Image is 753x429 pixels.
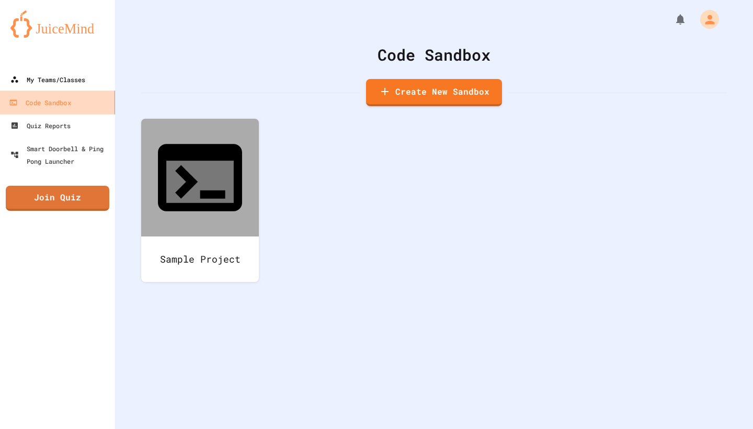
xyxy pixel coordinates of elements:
div: My Account [689,7,722,31]
img: logo-orange.svg [10,10,105,38]
div: Sample Project [141,236,259,282]
a: Join Quiz [6,186,109,211]
div: My Notifications [655,10,689,28]
a: Sample Project [141,119,259,282]
div: Smart Doorbell & Ping Pong Launcher [10,142,111,167]
a: Create New Sandbox [366,79,502,106]
div: Code Sandbox [9,96,71,109]
div: My Teams/Classes [10,73,85,86]
div: Code Sandbox [141,43,727,66]
div: Quiz Reports [10,119,71,132]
